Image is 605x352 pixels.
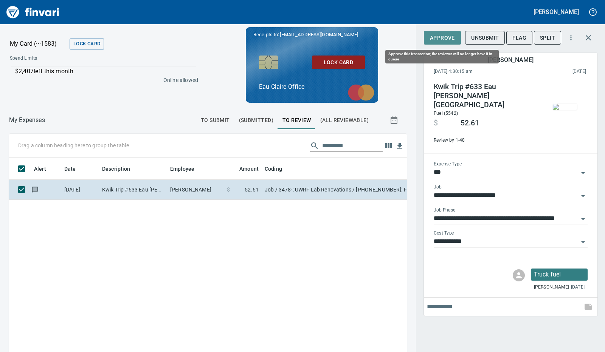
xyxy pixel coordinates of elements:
[430,33,455,43] span: Approve
[434,208,455,213] label: Job Phase
[534,8,579,16] h5: [PERSON_NAME]
[424,31,461,45] button: Approve
[579,298,597,316] span: This records your note into the expense. If you would like to send a message to an employee inste...
[9,116,45,125] p: My Expenses
[571,284,585,291] span: [DATE]
[265,164,282,173] span: Coding
[434,111,458,116] span: Fuel (5542)
[262,180,451,200] td: Job / 3478-: UWRF Lab Renovations / [PHONE_NUMBER]: Fuel for General Conditions/CM Equipment / 8:...
[523,68,586,76] span: This charge was settled by the merchant and appears on the 2025/09/30 statement.
[320,116,369,125] span: (All Reviewable)
[265,164,292,173] span: Coding
[259,82,365,91] p: Eau Claire Office
[31,187,39,192] span: Has messages
[201,116,230,125] span: To Submit
[253,31,371,39] p: Receipts to:
[461,119,479,128] span: 52.61
[64,164,86,173] span: Date
[312,56,365,69] button: Lock Card
[578,237,588,247] button: Open
[18,142,129,149] p: Drag a column heading here to group the table
[167,180,224,200] td: [PERSON_NAME]
[471,33,499,43] span: Unsubmit
[282,116,311,125] span: To Review
[9,116,45,125] nav: breadcrumb
[534,270,585,279] p: Truck fuel
[318,58,359,67] span: Lock Card
[170,164,194,173] span: Employee
[434,185,442,190] label: Job
[512,33,526,43] span: Flag
[10,39,67,48] p: My Card (···1583)
[245,186,259,193] span: 52.61
[99,180,167,200] td: Kwik Trip #633 Eau [PERSON_NAME][GEOGRAPHIC_DATA]
[534,284,569,291] span: [PERSON_NAME]
[230,164,259,173] span: Amount
[279,31,358,38] span: [EMAIL_ADDRESS][DOMAIN_NAME]
[5,3,61,21] img: Finvari
[563,29,579,46] button: More
[540,33,555,43] span: Split
[70,38,104,50] button: Lock Card
[532,6,581,18] button: [PERSON_NAME]
[383,111,407,129] button: Show transactions within a particular date range
[10,55,117,62] span: Spend Limits
[434,82,537,110] h4: Kwik Trip #633 Eau [PERSON_NAME][GEOGRAPHIC_DATA]
[227,186,230,193] span: $
[73,40,100,48] span: Lock Card
[170,164,204,173] span: Employee
[239,116,273,125] span: (Submitted)
[102,164,140,173] span: Description
[394,140,405,152] button: Download table
[465,31,505,45] button: Unsubmit
[344,80,378,105] img: mastercard.svg
[34,164,46,173] span: Alert
[434,137,537,144] span: Review by: 1-48
[383,140,394,151] button: Choose columns to display
[15,67,196,76] p: $2,407 left this month
[434,162,462,167] label: Expense Type
[4,76,198,84] p: Online allowed
[506,31,532,45] button: Flag
[434,119,438,128] span: $
[102,164,130,173] span: Description
[488,56,533,64] h5: [PERSON_NAME]
[64,164,76,173] span: Date
[578,168,588,178] button: Open
[579,29,597,47] button: Close transaction
[61,180,99,200] td: [DATE]
[578,214,588,224] button: Open
[553,104,577,110] img: receipts%2Fmarketjohnson%2F2025-09-24%2FiNPj20Hf6hWXNCmLTZhwe0xgdPu2__BmX6urOUdztjgusKgsK6_thumb.jpg
[534,31,561,45] button: Split
[434,231,454,236] label: Cost Type
[578,191,588,201] button: Open
[239,164,259,173] span: Amount
[434,68,523,76] span: [DATE] 4:30:15 am
[34,164,56,173] span: Alert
